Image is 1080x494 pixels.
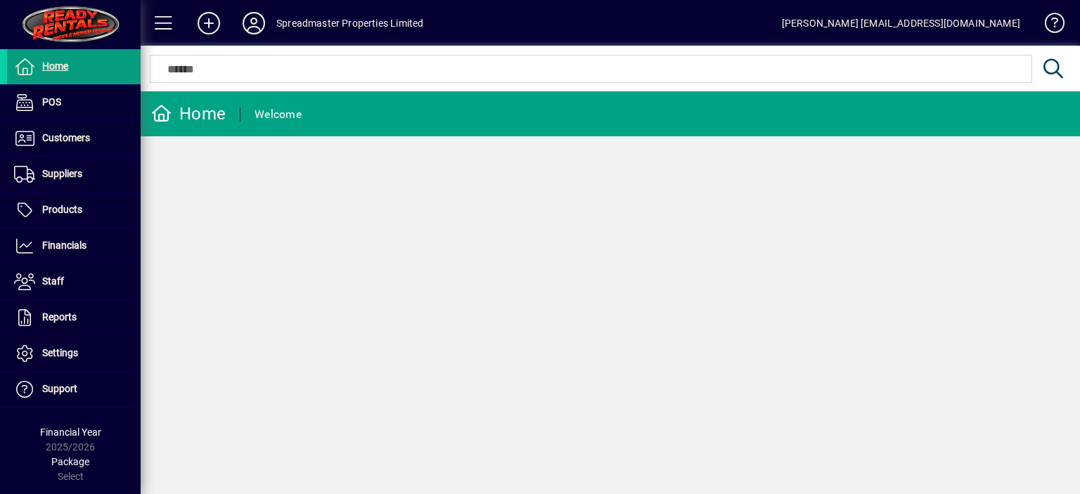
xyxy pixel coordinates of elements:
a: Customers [7,121,141,156]
a: POS [7,85,141,120]
div: Welcome [255,103,302,126]
span: Support [42,383,77,394]
span: POS [42,96,61,108]
button: Add [186,11,231,36]
a: Staff [7,264,141,299]
a: Settings [7,336,141,371]
span: Financial Year [40,427,101,438]
span: Package [51,456,89,467]
a: Knowledge Base [1034,3,1062,48]
button: Profile [231,11,276,36]
span: Products [42,204,82,215]
span: Financials [42,240,86,251]
a: Support [7,372,141,407]
span: Home [42,60,68,72]
a: Products [7,193,141,228]
span: Customers [42,132,90,143]
a: Reports [7,300,141,335]
span: Staff [42,275,64,287]
a: Financials [7,228,141,264]
div: [PERSON_NAME] [EMAIL_ADDRESS][DOMAIN_NAME] [782,12,1020,34]
span: Suppliers [42,168,82,179]
span: Reports [42,311,77,323]
a: Suppliers [7,157,141,192]
span: Settings [42,347,78,358]
div: Home [151,103,226,125]
div: Spreadmaster Properties Limited [276,12,423,34]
